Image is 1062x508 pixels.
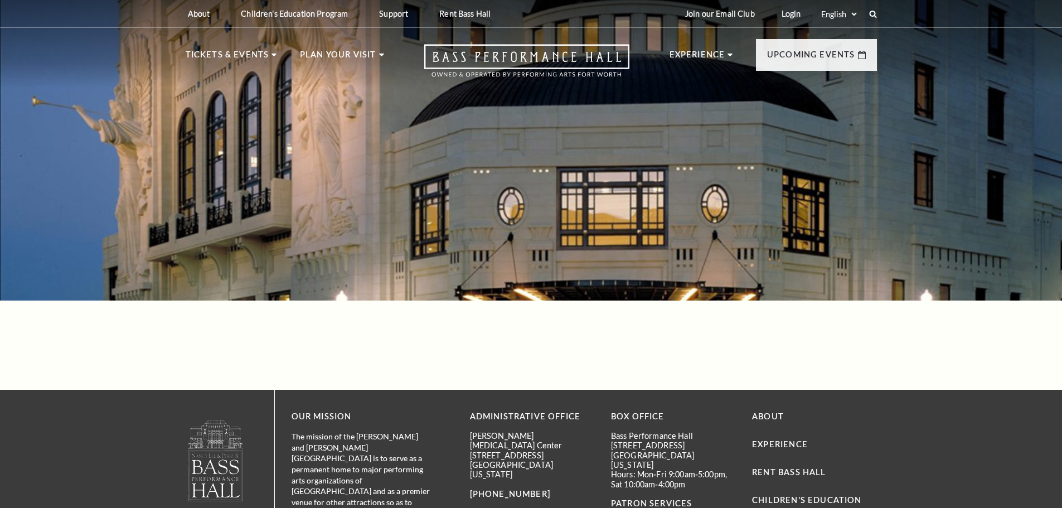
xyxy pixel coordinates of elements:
p: Bass Performance Hall [611,431,735,441]
p: BOX OFFICE [611,410,735,424]
a: Experience [752,439,808,449]
select: Select: [819,9,859,20]
p: Administrative Office [470,410,594,424]
p: [STREET_ADDRESS] [470,451,594,460]
p: Rent Bass Hall [439,9,491,18]
p: About [188,9,210,18]
p: [GEOGRAPHIC_DATA][US_STATE] [611,451,735,470]
img: logo-footer.png [187,419,244,501]
p: [PERSON_NAME][MEDICAL_DATA] Center [470,431,594,451]
a: About [752,412,784,421]
p: Upcoming Events [767,48,855,68]
p: Experience [670,48,725,68]
p: Plan Your Visit [300,48,376,68]
p: Hours: Mon-Fri 9:00am-5:00pm, Sat 10:00am-4:00pm [611,470,735,489]
p: Children's Education Program [241,9,348,18]
a: Rent Bass Hall [752,467,826,477]
p: Support [379,9,408,18]
p: [PHONE_NUMBER] [470,487,594,501]
p: Tickets & Events [186,48,269,68]
p: OUR MISSION [292,410,431,424]
p: [STREET_ADDRESS] [611,441,735,450]
p: [GEOGRAPHIC_DATA][US_STATE] [470,460,594,480]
